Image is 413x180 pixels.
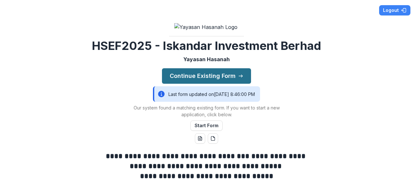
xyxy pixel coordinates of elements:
[208,133,218,144] button: pdf-download
[195,133,205,144] button: word-download
[183,55,230,63] p: Yayasan Hasanah
[92,39,321,53] h2: HSEF2025 - Iskandar Investment Berhad
[190,120,223,131] button: Start Form
[153,86,260,102] div: Last form updated on [DATE] 8:46:00 PM
[126,104,287,118] p: Our system found a matching existing form. If you want to start a new application, click below.
[174,23,239,31] img: Yayasan Hasanah Logo
[379,5,410,15] button: Logout
[162,68,251,84] button: Continue Existing Form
